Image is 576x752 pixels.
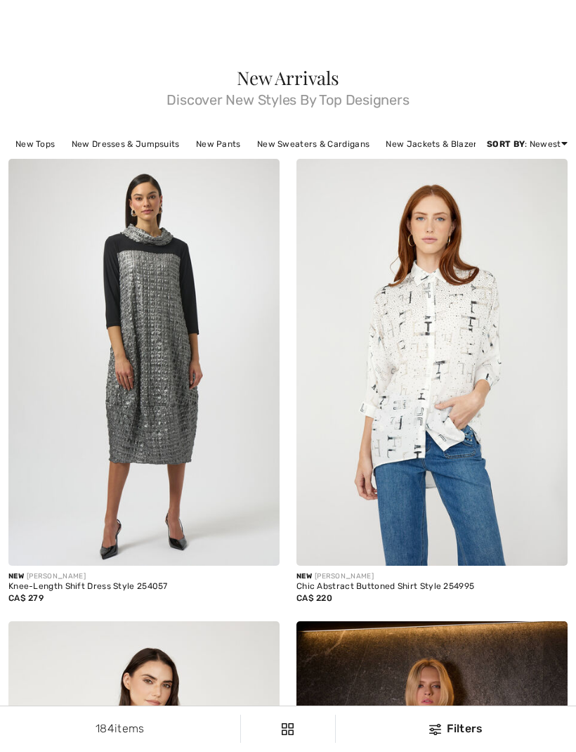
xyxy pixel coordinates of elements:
[8,571,280,582] div: [PERSON_NAME]
[296,572,312,581] span: New
[8,582,280,592] div: Knee-Length Shift Dress Style 254057
[344,720,568,737] div: Filters
[296,582,568,592] div: Chic Abstract Buttoned Shirt Style 254995
[296,593,332,603] span: CA$ 220
[8,593,44,603] span: CA$ 279
[250,135,377,153] a: New Sweaters & Cardigans
[296,571,568,582] div: [PERSON_NAME]
[8,87,568,107] span: Discover New Styles By Top Designers
[237,65,339,90] span: New Arrivals
[296,159,568,566] img: Chic Abstract Buttoned Shirt Style 254995. Off White
[96,722,114,735] span: 184
[429,724,441,735] img: Filters
[379,135,488,153] a: New Jackets & Blazers
[8,159,280,566] img: Knee-Length Shift Dress Style 254057. Pewter/black
[189,135,248,153] a: New Pants
[8,135,62,153] a: New Tops
[487,139,525,149] strong: Sort By
[8,572,24,581] span: New
[282,723,294,735] img: Filters
[65,135,187,153] a: New Dresses & Jumpsuits
[487,138,568,150] div: : Newest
